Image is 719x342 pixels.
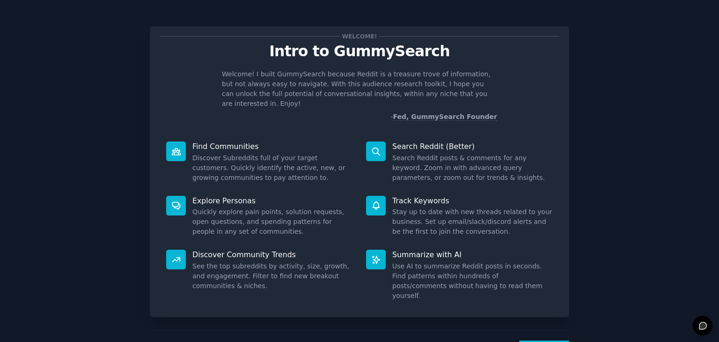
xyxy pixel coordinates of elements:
[392,196,553,206] p: Track Keywords
[222,69,497,109] p: Welcome! I built GummySearch because Reddit is a treasure trove of information, but not always ea...
[392,153,553,183] dd: Search Reddit posts & comments for any keyword. Zoom in with advanced query parameters, or zoom o...
[192,196,353,206] p: Explore Personas
[392,250,553,260] p: Summarize with AI
[392,261,553,301] dd: Use AI to summarize Reddit posts in seconds. Find patterns within hundreds of posts/comments with...
[392,141,553,151] p: Search Reddit (Better)
[192,261,353,291] dd: See the top subreddits by activity, size, growth, and engagement. Filter to find new breakout com...
[340,31,379,41] span: Welcome!
[192,153,353,183] dd: Discover Subreddits full of your target customers. Quickly identify the active, new, or growing c...
[390,112,497,122] div: -
[160,43,559,59] p: Intro to GummySearch
[192,141,353,151] p: Find Communities
[393,113,497,121] a: Fed, GummySearch Founder
[392,207,553,237] dd: Stay up to date with new threads related to your business. Set up email/slack/discord alerts and ...
[192,207,353,237] dd: Quickly explore pain points, solution requests, open questions, and spending patterns for people ...
[192,250,353,260] p: Discover Community Trends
